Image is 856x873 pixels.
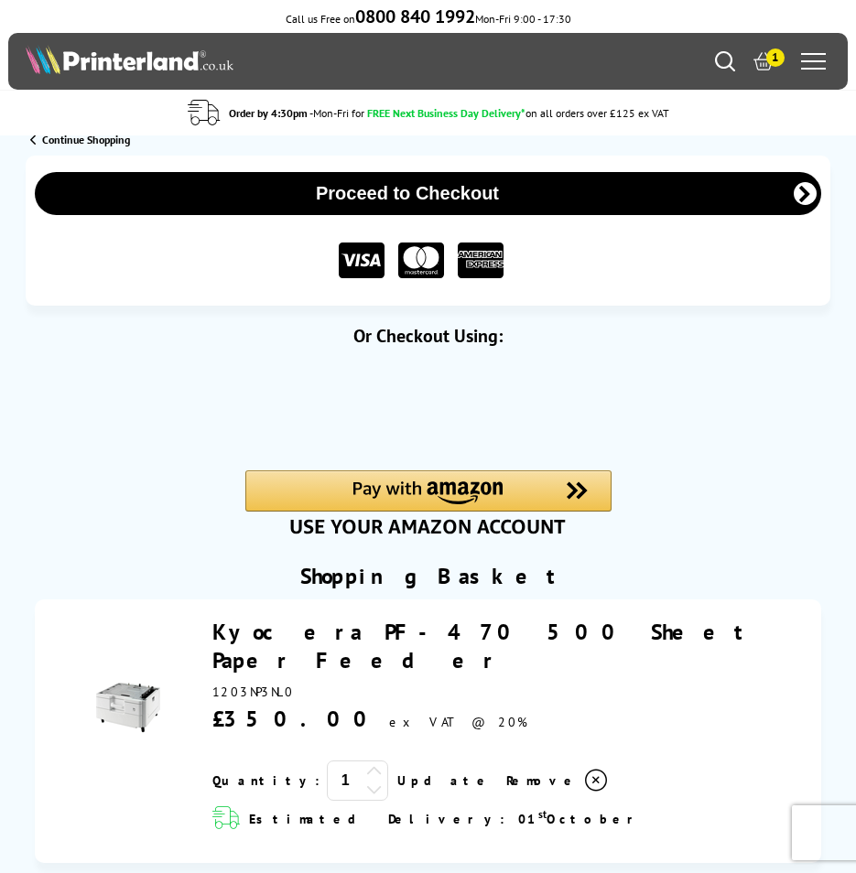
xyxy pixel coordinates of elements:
[96,675,160,739] img: Kyocera PF-470 500 Sheet Paper Feeder
[42,133,130,146] span: Continue Shopping
[355,5,475,28] b: 0800 840 1992
[313,106,364,120] span: Mon-Fri for
[339,242,385,278] img: VISA
[212,618,744,674] a: Kyocera PF-470 500 Sheet Paper Feeder
[212,705,380,733] div: £350.00
[753,51,774,71] a: 1
[30,133,130,146] a: Continue Shopping
[212,684,294,700] span: 1203NP3NL0
[229,106,364,120] span: Order by 4:30pm -
[245,470,612,534] div: Amazon Pay - Use your Amazon account
[389,714,527,730] span: ex VAT @ 20%
[367,106,526,120] span: FREE Next Business Day Delivery*
[300,562,557,590] h1: Shopping Basket
[249,807,644,829] span: Estimated Delivery: 01 October
[506,767,610,794] a: Delete item from your basket
[245,377,612,439] iframe: PayPal
[355,12,475,26] a: 0800 840 1992
[715,51,735,71] a: Search
[766,48,785,67] span: 1
[26,324,830,348] div: Or Checkout Using:
[9,97,847,129] li: modal_delivery
[212,772,320,789] span: Quantity:
[26,45,428,78] a: Printerland Logo
[526,106,669,120] div: on all orders over £125 ex VAT
[35,172,821,215] button: Proceed to Checkout
[506,772,579,789] span: Remove
[26,45,233,74] img: Printerland Logo
[538,807,547,821] sup: st
[458,242,504,278] img: American Express
[398,242,444,278] img: MASTER CARD
[397,772,492,789] a: Update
